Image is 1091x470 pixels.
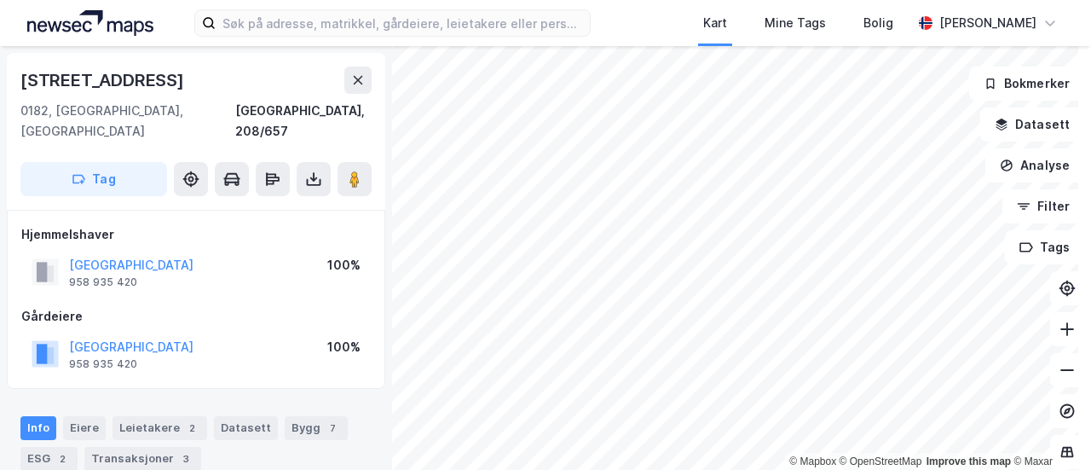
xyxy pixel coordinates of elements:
div: Hjemmelshaver [21,224,371,245]
a: Improve this map [926,455,1011,467]
button: Filter [1002,189,1084,223]
div: [GEOGRAPHIC_DATA], 208/657 [235,101,372,142]
div: 100% [327,255,361,276]
div: 2 [54,450,71,467]
button: Tags [1005,230,1084,264]
div: Kart [703,13,727,33]
iframe: Chat Widget [1006,388,1091,470]
button: Tag [20,162,167,196]
div: Mine Tags [765,13,826,33]
div: 3 [177,450,194,467]
div: 7 [324,420,341,437]
button: Datasett [980,107,1084,142]
div: Gårdeiere [21,306,371,327]
a: OpenStreetMap [840,455,922,467]
div: Datasett [214,416,278,440]
button: Analyse [985,148,1084,183]
div: Eiere [63,416,106,440]
div: 958 935 420 [69,276,137,289]
div: Kontrollprogram for chat [1006,388,1091,470]
div: 2 [183,420,200,437]
img: logo.a4113a55bc3d86da70a041830d287a7e.svg [27,10,153,36]
div: 100% [327,337,361,357]
div: [STREET_ADDRESS] [20,67,188,94]
div: 0182, [GEOGRAPHIC_DATA], [GEOGRAPHIC_DATA] [20,101,235,142]
button: Bokmerker [969,67,1084,101]
div: Info [20,416,56,440]
div: [PERSON_NAME] [939,13,1036,33]
input: Søk på adresse, matrikkel, gårdeiere, leietakere eller personer [216,10,590,36]
div: Bygg [285,416,348,440]
a: Mapbox [789,455,836,467]
div: Leietakere [113,416,207,440]
div: Bolig [863,13,893,33]
div: 958 935 420 [69,357,137,371]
